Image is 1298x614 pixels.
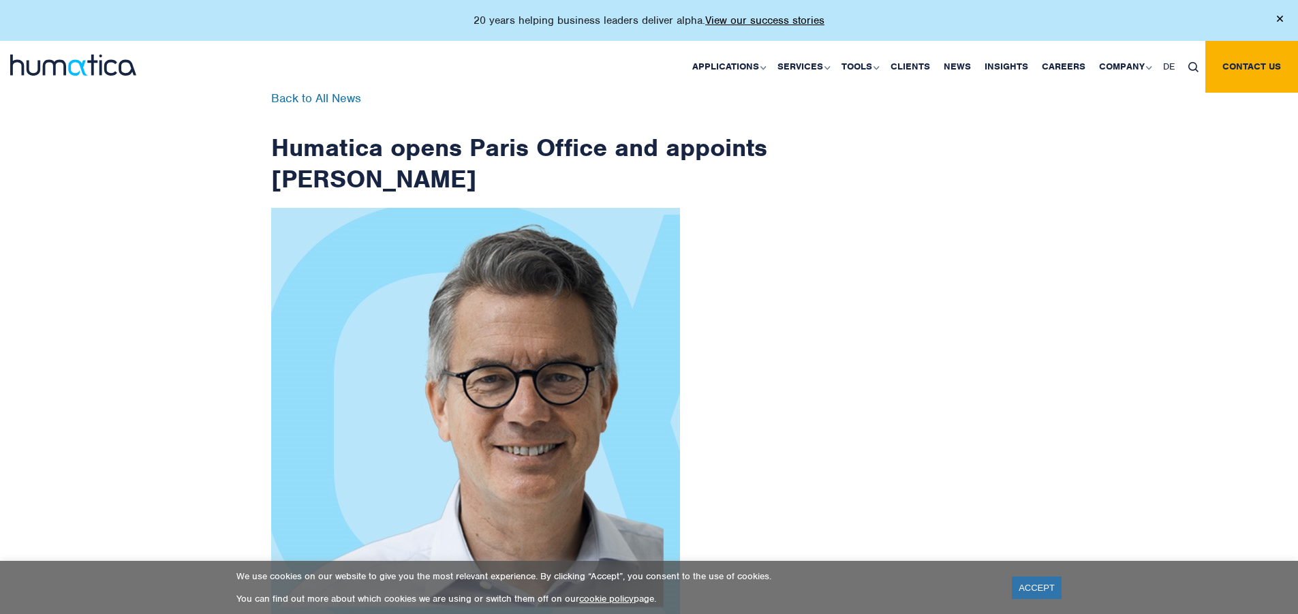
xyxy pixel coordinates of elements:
a: Insights [978,41,1035,93]
a: Company [1092,41,1156,93]
a: Contact us [1205,41,1298,93]
img: logo [10,55,136,76]
p: 20 years helping business leaders deliver alpha. [474,14,824,27]
a: cookie policy [579,593,634,604]
h1: Humatica opens Paris Office and appoints [PERSON_NAME] [271,93,769,194]
a: Applications [685,41,771,93]
a: View our success stories [705,14,824,27]
a: Clients [884,41,937,93]
a: Back to All News [271,91,361,106]
a: News [937,41,978,93]
a: Services [771,41,835,93]
a: Careers [1035,41,1092,93]
a: ACCEPT [1012,577,1062,599]
img: search_icon [1188,62,1199,72]
a: Tools [835,41,884,93]
p: We use cookies on our website to give you the most relevant experience. By clicking “Accept”, you... [236,570,995,582]
p: You can find out more about which cookies we are using or switch them off on our page. [236,593,995,604]
span: DE [1163,61,1175,72]
a: DE [1156,41,1181,93]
